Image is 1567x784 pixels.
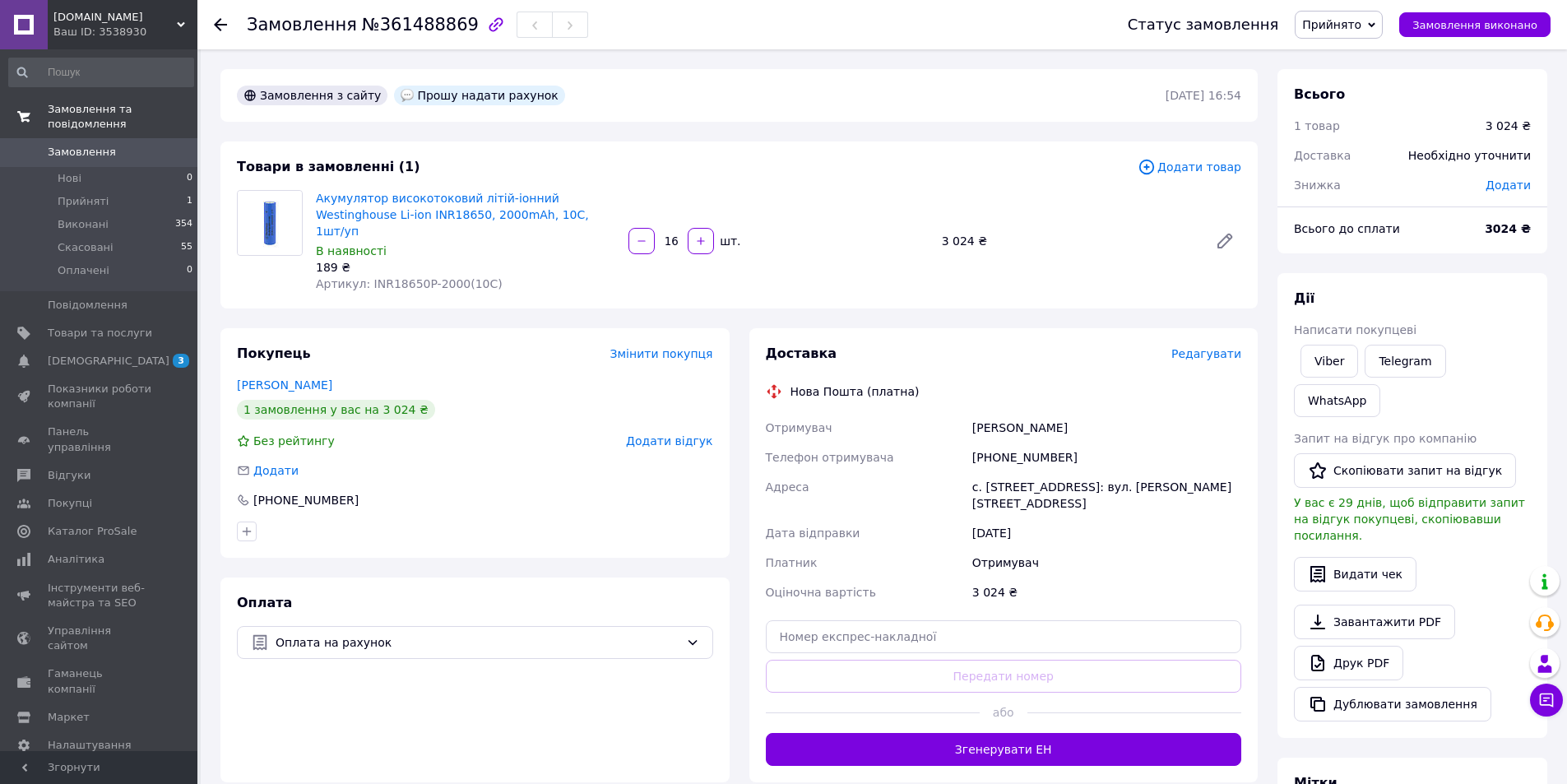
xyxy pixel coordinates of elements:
[316,244,387,257] span: В наявності
[1166,89,1241,102] time: [DATE] 16:54
[175,217,192,232] span: 354
[1294,557,1416,591] button: Видати чек
[766,451,894,464] span: Телефон отримувача
[1294,605,1455,639] a: Завантажити PDF
[980,704,1027,721] span: або
[401,89,414,102] img: :speech_balloon:
[1208,225,1241,257] a: Редагувати
[214,16,227,33] div: Повернутися назад
[48,354,169,369] span: [DEMOGRAPHIC_DATA]
[48,298,127,313] span: Повідомлення
[316,192,589,238] a: Акумулятор високотоковий літій-іонний Westinghouse Li-ion INR18650, 2000mAh, 10С, 1шт/уп
[766,556,818,569] span: Платник
[969,472,1245,518] div: с. [STREET_ADDRESS]: вул. [PERSON_NAME][STREET_ADDRESS]
[48,666,152,696] span: Гаманець компанії
[394,86,564,105] div: Прошу надати рахунок
[766,586,876,599] span: Оціночна вартість
[1171,347,1241,360] span: Редагувати
[362,15,479,35] span: №361488869
[1485,222,1531,235] b: 3024 ₴
[1138,158,1241,176] span: Додати товар
[48,145,116,160] span: Замовлення
[53,10,177,25] span: ENT.KIEV.UA
[316,259,615,276] div: 189 ₴
[48,552,104,567] span: Аналітика
[237,595,292,610] span: Оплата
[766,480,809,494] span: Адреса
[173,354,189,368] span: 3
[48,710,90,725] span: Маркет
[1294,290,1314,306] span: Дії
[237,346,311,361] span: Покупець
[969,578,1245,607] div: 3 024 ₴
[766,620,1242,653] input: Номер експрес-накладної
[58,194,109,209] span: Прийняті
[48,581,152,610] span: Інструменти веб-майстра та SEO
[1302,18,1361,31] span: Прийнято
[1294,149,1351,162] span: Доставка
[187,194,192,209] span: 1
[610,347,713,360] span: Змінити покупця
[786,383,924,400] div: Нова Пошта (платна)
[766,733,1242,766] button: Згенерувати ЕН
[48,468,90,483] span: Відгуки
[58,240,114,255] span: Скасовані
[48,524,137,539] span: Каталог ProSale
[58,171,81,186] span: Нові
[48,738,132,753] span: Налаштування
[1294,323,1416,336] span: Написати покупцеві
[969,443,1245,472] div: [PHONE_NUMBER]
[48,624,152,653] span: Управління сайтом
[48,496,92,511] span: Покупці
[1486,179,1531,192] span: Додати
[766,346,837,361] span: Доставка
[1486,118,1531,134] div: 3 024 ₴
[1398,137,1541,174] div: Необхідно уточнити
[238,191,302,255] img: Акумулятор високотоковий літій-іонний Westinghouse Li-ion INR18650, 2000mAh, 10С, 1шт/уп
[53,25,197,39] div: Ваш ID: 3538930
[716,233,742,249] div: шт.
[187,263,192,278] span: 0
[1294,222,1400,235] span: Всього до сплати
[1530,684,1563,717] button: Чат з покупцем
[1294,453,1516,488] button: Скопіювати запит на відгук
[935,230,1202,253] div: 3 024 ₴
[1294,496,1525,542] span: У вас є 29 днів, щоб відправити запит на відгук покупцеві, скопіювавши посилання.
[969,548,1245,578] div: Отримувач
[626,434,712,448] span: Додати відгук
[316,277,503,290] span: Артикул: INR18650P-2000(10С)
[247,15,357,35] span: Замовлення
[253,464,299,477] span: Додати
[8,58,194,87] input: Пошук
[1128,16,1279,33] div: Статус замовлення
[1365,345,1445,378] a: Telegram
[237,159,420,174] span: Товари в замовленні (1)
[48,424,152,454] span: Панель управління
[1294,179,1341,192] span: Знижка
[1300,345,1358,378] a: Viber
[48,102,197,132] span: Замовлення та повідомлення
[181,240,192,255] span: 55
[237,378,332,392] a: [PERSON_NAME]
[1294,86,1345,102] span: Всього
[48,326,152,341] span: Товари та послуги
[253,434,335,448] span: Без рейтингу
[276,633,679,652] span: Оплата на рахунок
[1399,12,1551,37] button: Замовлення виконано
[187,171,192,186] span: 0
[1294,119,1340,132] span: 1 товар
[58,263,109,278] span: Оплачені
[969,518,1245,548] div: [DATE]
[1294,646,1403,680] a: Друк PDF
[1412,19,1537,31] span: Замовлення виконано
[237,400,435,420] div: 1 замовлення у вас на 3 024 ₴
[252,492,360,508] div: [PHONE_NUMBER]
[766,527,860,540] span: Дата відправки
[48,382,152,411] span: Показники роботи компанії
[58,217,109,232] span: Виконані
[1294,687,1491,721] button: Дублювати замовлення
[1294,432,1477,445] span: Запит на відгук про компанію
[237,86,387,105] div: Замовлення з сайту
[766,421,832,434] span: Отримувач
[969,413,1245,443] div: [PERSON_NAME]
